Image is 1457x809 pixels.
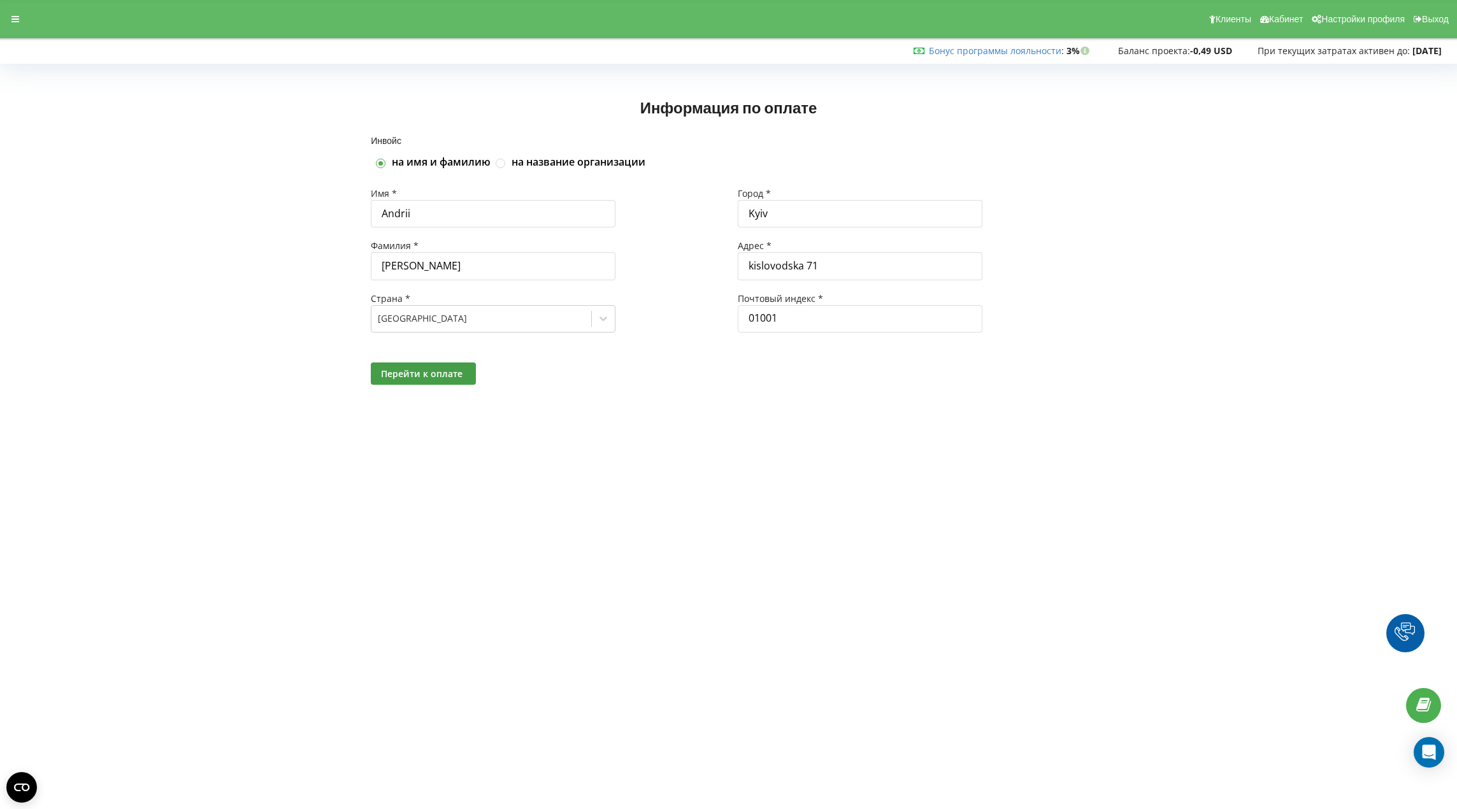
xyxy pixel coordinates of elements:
[1190,45,1232,57] strong: -0,49 USD
[1412,45,1442,57] strong: [DATE]
[381,368,463,380] span: Перейти к оплате
[1414,737,1444,768] div: Open Intercom Messenger
[6,772,37,803] button: Open CMP widget
[371,187,397,199] span: Имя *
[371,362,476,385] button: Перейти к оплате
[640,98,817,117] span: Информация по оплате
[1066,45,1093,57] strong: 3%
[1118,45,1190,57] span: Баланс проекта:
[738,187,771,199] span: Город *
[1258,45,1410,57] span: При текущих затратах активен до:
[371,240,419,252] span: Фамилия *
[738,292,823,304] span: Почтовый индекс *
[929,45,1064,57] span: :
[929,45,1061,57] a: Бонус программы лояльности
[1321,14,1405,24] span: Настройки профиля
[392,155,491,169] label: на имя и фамилию
[371,292,410,304] span: Страна *
[1269,14,1303,24] span: Кабинет
[738,240,772,252] span: Адрес *
[1422,14,1449,24] span: Выход
[1216,14,1251,24] span: Клиенты
[512,155,645,169] label: на название организации
[371,135,401,146] span: Инвойс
